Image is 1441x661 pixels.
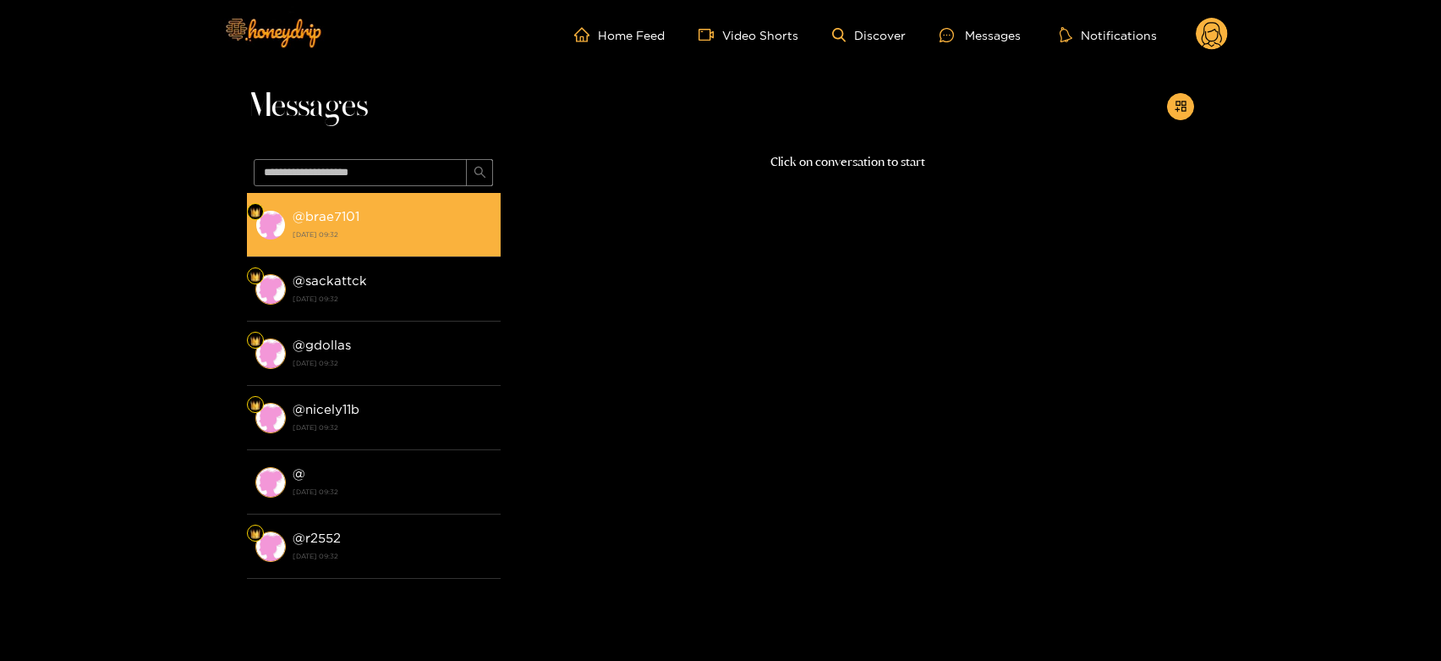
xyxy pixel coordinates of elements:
[699,27,798,42] a: Video Shorts
[250,207,260,218] img: Fan Level
[293,209,359,223] strong: @ brae7101
[255,339,286,369] img: conversation
[574,27,598,42] span: home
[250,529,260,539] img: Fan Level
[293,227,492,242] strong: [DATE] 09:32
[255,403,286,433] img: conversation
[293,338,351,352] strong: @ gdollas
[293,466,305,481] strong: @
[293,291,492,306] strong: [DATE] 09:32
[250,336,260,346] img: Fan Level
[293,420,492,435] strong: [DATE] 09:32
[247,86,368,127] span: Messages
[293,402,359,416] strong: @ nicely11b
[293,531,341,545] strong: @ r2552
[1055,26,1162,43] button: Notifications
[1175,100,1187,114] span: appstore-add
[940,25,1021,45] div: Messages
[250,272,260,282] img: Fan Level
[255,532,286,562] img: conversation
[466,159,493,186] button: search
[699,27,722,42] span: video-camera
[501,152,1194,172] p: Click on conversation to start
[250,400,260,410] img: Fan Level
[574,27,665,42] a: Home Feed
[293,548,492,564] strong: [DATE] 09:32
[255,274,286,305] img: conversation
[255,210,286,240] img: conversation
[832,28,906,42] a: Discover
[293,273,367,288] strong: @ sackattck
[1167,93,1194,120] button: appstore-add
[293,484,492,499] strong: [DATE] 09:32
[474,166,486,180] span: search
[293,355,492,371] strong: [DATE] 09:32
[255,467,286,498] img: conversation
